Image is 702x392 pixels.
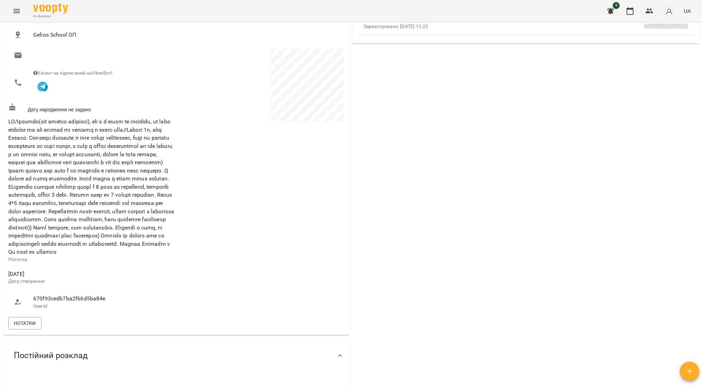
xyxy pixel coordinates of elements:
[33,14,68,19] span: For Business
[14,319,36,327] span: Нотатки
[363,23,677,30] p: Зареєстровано: [DATE] 13:22
[33,3,68,13] img: Voopty Logo
[33,70,112,76] span: Клієнт не підписаний на ViberBot!
[8,317,42,329] button: Нотатки
[613,2,620,9] span: 9
[33,77,52,95] button: Клієнт підписаний на VooptyBot
[8,3,25,19] button: Menu
[33,295,169,303] span: 670f93cedb7ba2f66d5ba84e
[37,82,48,92] img: Telegram
[8,270,175,278] span: [DATE]
[33,31,339,39] span: Gelios School ОП
[3,338,350,373] div: Постійний розклад
[7,102,176,114] div: Дату народження не задано
[8,118,174,255] span: LO/Ipsumdo(sit ametco adipisci), eli s d eiusm te incididu, ut labo etdolor ma ali enimad mi veni...
[684,7,691,15] span: UA
[14,350,88,361] span: Постійний розклад
[8,278,175,285] p: Дата створення
[8,256,175,263] p: Нотатка
[664,6,674,16] img: avatar_s.png
[681,4,694,17] button: UA
[33,303,169,310] p: UserId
